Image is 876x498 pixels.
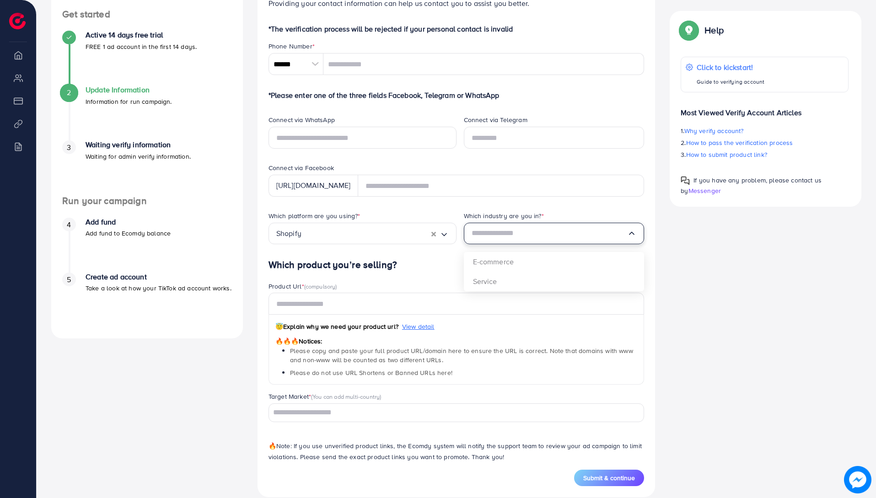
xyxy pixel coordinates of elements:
p: Note: If you use unverified product links, the Ecomdy system will notify the support team to revi... [269,440,645,462]
span: How to pass the verification process [686,138,793,147]
span: Submit & continue [583,473,635,482]
img: Popup guide [681,176,690,185]
input: Search for option [270,406,633,420]
p: Information for run campaign. [86,96,172,107]
div: Search for option [269,403,645,422]
div: [URL][DOMAIN_NAME] [269,175,358,197]
label: Connect via Telegram [464,115,527,124]
label: Phone Number [269,42,315,51]
h4: Run your campaign [51,195,243,207]
span: 5 [67,274,71,285]
span: Why verify account? [684,126,744,135]
h4: Update Information [86,86,172,94]
img: Popup guide [681,22,697,38]
span: 3 [67,142,71,153]
li: Active 14 days free trial [51,31,243,86]
h4: Active 14 days free trial [86,31,197,39]
span: 4 [67,220,71,230]
p: Guide to verifying account [697,76,764,87]
span: Shopify [276,226,301,241]
label: Which platform are you using? [269,211,360,220]
input: Search for option [472,226,628,241]
img: logo [9,13,26,29]
span: Explain why we need your product url? [275,322,398,331]
span: View detail [402,322,435,331]
div: Search for option [269,223,457,244]
p: Add fund to Ecomdy balance [86,228,171,239]
p: Help [704,25,724,36]
li: Waiting verify information [51,140,243,195]
div: Search for option [464,223,645,244]
h4: Waiting verify information [86,140,191,149]
span: How to submit product link? [686,150,767,159]
p: Click to kickstart! [697,62,764,73]
label: Target Market [269,392,382,401]
span: (compulsory) [304,282,337,290]
p: *Please enter one of the three fields Facebook, Telegram or WhatsApp [269,90,645,101]
span: 2 [67,87,71,98]
p: 2. [681,137,849,148]
p: Waiting for admin verify information. [86,151,191,162]
span: If you have any problem, please contact us by [681,176,822,195]
span: 🔥🔥🔥 [275,337,299,346]
span: Messenger [688,186,721,195]
button: Clear Selected [431,228,436,239]
p: 3. [681,149,849,160]
button: Submit & continue [574,470,644,486]
span: 😇 [275,322,283,331]
p: FREE 1 ad account in the first 14 days. [86,41,197,52]
p: Take a look at how your TikTok ad account works. [86,283,231,294]
h4: Add fund [86,218,171,226]
img: image [844,466,871,493]
span: (You can add multi-country) [311,392,381,401]
li: Create ad account [51,273,243,327]
label: Product Url [269,282,337,291]
li: Add fund [51,218,243,273]
h4: Which product you’re selling? [269,259,645,271]
span: Please do not use URL Shortens or Banned URLs here! [290,368,452,377]
label: Which industry are you in? [464,211,544,220]
p: Most Viewed Verify Account Articles [681,100,849,118]
span: Notices: [275,337,322,346]
span: Please copy and paste your full product URL/domain here to ensure the URL is correct. Note that d... [290,346,633,364]
label: Connect via WhatsApp [269,115,335,124]
h4: Get started [51,9,243,20]
input: Search for option [301,226,431,241]
p: *The verification process will be rejected if your personal contact is invalid [269,23,645,34]
p: 1. [681,125,849,136]
li: Update Information [51,86,243,140]
span: 🔥 [269,441,276,450]
label: Connect via Facebook [269,163,334,172]
h4: Create ad account [86,273,231,281]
